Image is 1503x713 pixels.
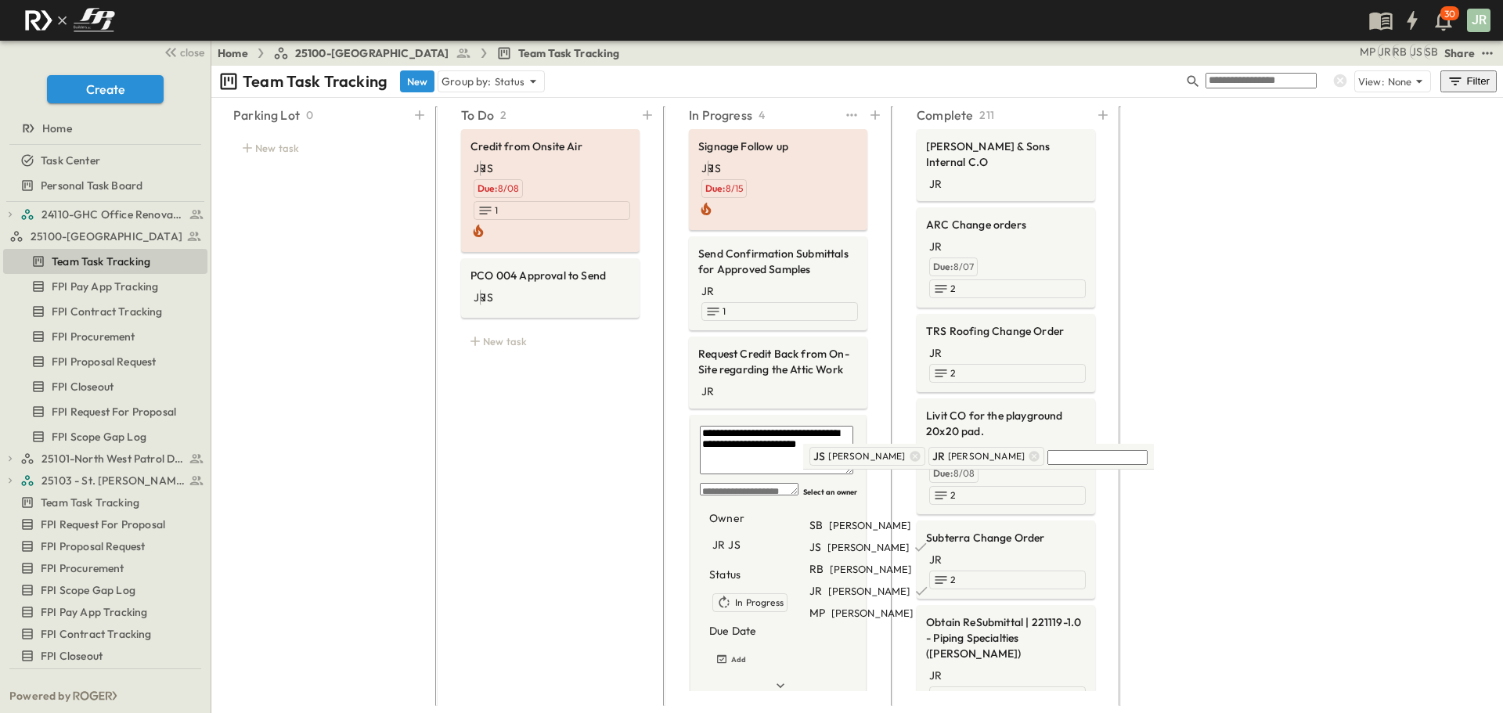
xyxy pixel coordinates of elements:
div: JR [929,345,942,361]
span: [PERSON_NAME] [829,518,910,533]
div: MP [809,605,825,621]
span: Team Task Tracking [518,45,620,61]
span: Home [42,121,72,136]
a: FPI Scope Gap Log [3,426,204,448]
div: JR [929,668,942,683]
div: FPI Proposal Requesttest [3,349,207,374]
span: Send Confirmation Submittals for Approved Samples [698,246,858,277]
a: Task Center [3,149,204,171]
span: [PERSON_NAME] [827,540,909,555]
span: 25100-Vanguard Prep School [31,229,182,244]
p: None [1388,74,1412,89]
button: test [842,104,861,126]
a: Personal Task Board [3,175,204,196]
span: FPI Contract Tracking [52,304,163,319]
span: Team Task Tracking [52,254,150,269]
span: FPI Scope Gap Log [52,429,146,445]
span: FPI Request For Proposal [41,517,165,532]
span: [PERSON_NAME] [948,450,1025,463]
button: JR [1465,7,1492,34]
a: 25101-North West Patrol Division [20,448,204,470]
div: JR [701,384,714,399]
a: 25100-Vanguard Prep School [9,225,204,247]
p: In Progress [689,106,752,124]
span: 8/07 [953,261,975,272]
span: Livit CO for the playground 20x20 pad. [926,408,1086,439]
p: 211 [979,107,994,123]
a: FPI Request For Proposal [3,513,204,535]
span: [PERSON_NAME] [831,606,913,621]
span: Due: [705,182,725,194]
span: 25100-[GEOGRAPHIC_DATA] [295,45,449,61]
div: 25103 - St. [PERSON_NAME] Phase 2test [3,468,207,493]
span: [PERSON_NAME] [828,584,910,599]
span: FPI Proposal Request [41,538,145,554]
span: 2 [950,283,955,295]
div: 25100-Vanguard Prep Schooltest [3,224,207,249]
span: FPI Procurement [41,560,124,576]
span: [PERSON_NAME] & Sons Internal C.O [926,139,1086,170]
button: Filter [1440,70,1497,92]
span: FPI Request For Proposal [52,404,176,420]
a: 25100-[GEOGRAPHIC_DATA] [273,45,471,61]
p: Complete [917,106,973,124]
a: Team Task Tracking [496,45,620,61]
span: Obtain ReSubmittal | 221119-1.0 - Piping Specialties ([PERSON_NAME]) [926,614,1086,661]
p: Group by: [442,74,492,89]
div: JS [480,160,492,176]
p: Status [495,74,525,89]
span: Hidden [41,677,76,693]
a: FPI Contract Tracking [3,301,204,322]
div: Personal Task Boardtest [3,173,207,198]
div: JR [712,537,725,553]
span: Team Task Tracking [41,495,139,510]
span: In Progress [735,596,784,609]
p: To Do [461,106,494,124]
div: RB [809,561,824,577]
div: JS [708,160,720,176]
p: 30 [1444,8,1455,20]
div: 25101-North West Patrol Divisiontest [3,446,207,471]
a: FPI Proposal Request [3,535,204,557]
div: Team Task Trackingtest [3,490,207,515]
span: FPI Proposal Request [52,354,156,369]
div: Filter [1447,73,1490,90]
span: 2 [950,367,955,380]
span: 25103 - St. [PERSON_NAME] Phase 2 [41,473,185,488]
div: FPI Pay App Trackingtest [3,274,207,299]
span: FPI Contract Tracking [41,626,152,642]
div: New task [233,137,412,159]
p: 2 [500,107,506,123]
span: 24110-GHC Office Renovations [41,207,185,222]
div: JS [813,448,825,464]
span: FPI Pay App Tracking [52,279,158,294]
div: FPI Scope Gap Logtest [3,424,207,449]
span: 8/08 [498,182,520,194]
span: Due: [478,182,497,194]
div: JR [1467,9,1490,32]
span: 8/15 [726,182,744,194]
span: FPI Scope Gap Log [41,582,135,598]
div: New task [461,330,640,352]
div: JR [474,160,486,176]
span: TRS Roofing Change Order [926,323,1086,339]
div: FPI Closeouttest [3,643,207,668]
div: JS [480,290,492,305]
div: SB [809,517,823,533]
span: Signage Follow up [698,139,858,154]
a: FPI Request For Proposal [3,401,204,423]
span: PCO 004 Approval to Send [470,268,630,283]
button: close [157,41,207,63]
div: Monica Pruteanu (mpruteanu@fpibuilders.com) [1360,44,1375,59]
div: TRS Roofing Change OrderJR2 [917,314,1095,392]
div: PCO 004 Approval to SendJRJS [461,258,640,318]
nav: breadcrumbs [218,45,629,61]
a: FPI Scope Gap Log [3,579,204,601]
div: FPI Procurementtest [3,556,207,581]
span: FPI Pay App Tracking [41,604,147,620]
p: 4 [759,107,765,123]
a: FPI Procurement [3,326,204,347]
div: 24110-GHC Office Renovationstest [3,202,207,227]
a: FPI Procurement [3,557,204,579]
span: FPI Closeout [41,648,103,664]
